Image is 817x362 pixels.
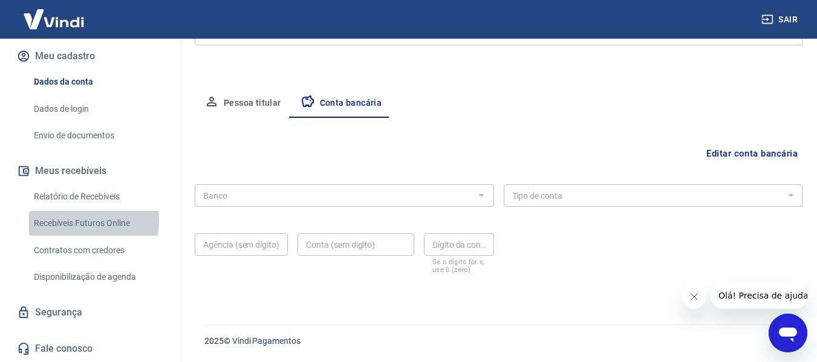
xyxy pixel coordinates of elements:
a: Vindi Pagamentos [232,336,301,346]
button: Conta bancária [291,89,392,118]
button: Editar conta bancária [701,142,802,165]
img: Vindi [15,1,93,37]
iframe: Fechar mensagem [682,285,706,309]
p: 2025 © [204,335,788,347]
a: Relatório de Recebíveis [29,184,166,209]
a: Fale conosco [15,335,166,362]
iframe: Botão para abrir a janela de mensagens [769,314,807,352]
button: Meus recebíveis [15,158,166,184]
a: Disponibilização de agenda [29,265,166,289]
a: Envio de documentos [29,123,166,148]
button: Pessoa titular [195,89,291,118]
button: Meu cadastro [15,43,166,69]
a: Dados de login [29,97,166,121]
a: Contratos com credores [29,238,166,263]
span: Olá! Precisa de ajuda? [7,8,102,18]
iframe: Mensagem da empresa [711,282,807,309]
p: Se o dígito for x, use 0 (zero) [432,258,486,274]
a: Dados da conta [29,69,166,94]
button: Sair [759,8,802,31]
a: Recebíveis Futuros Online [29,211,166,236]
a: Segurança [15,299,166,326]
